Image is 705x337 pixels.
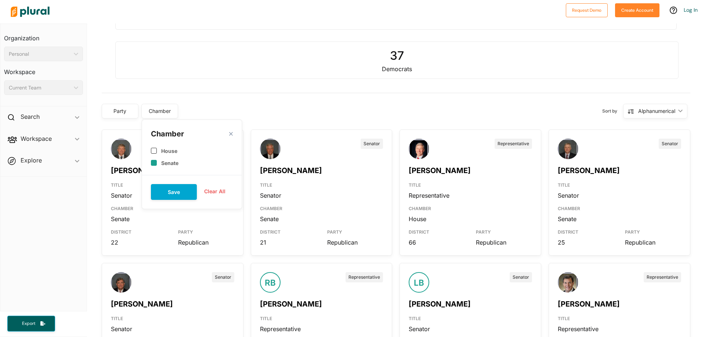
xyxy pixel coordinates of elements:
a: [PERSON_NAME] [260,166,322,175]
div: 22 [111,238,167,246]
div: PARTY [476,223,532,238]
div: Representative [558,325,681,333]
div: LB [409,272,429,293]
div: Senator [510,272,532,282]
div: 21 [260,238,316,246]
a: [PERSON_NAME] [558,166,620,175]
button: Create Account [615,3,659,17]
div: Senator [111,325,234,333]
div: Senate [111,215,234,223]
div: Senator [111,191,234,199]
div: Alphanumerical [638,107,675,115]
div: Chamber [146,107,173,115]
div: TITLE [409,176,532,191]
div: CHAMBER [111,199,234,215]
div: TITLE [558,176,681,191]
div: TITLE [409,309,532,325]
a: Request Demo [566,6,608,14]
img: Headshot of Gerald Allen [260,139,281,167]
div: Chamber [151,129,184,139]
img: Headshot of Chris Blackshear [558,272,578,301]
label: House [161,148,177,154]
a: [PERSON_NAME] [111,300,173,308]
div: TITLE [111,309,234,325]
a: [PERSON_NAME] [260,300,322,308]
div: PARTY [178,223,234,238]
div: DISTRICT [260,223,316,238]
div: Party [106,107,134,115]
div: Senate [260,215,383,223]
span: Export [17,320,40,327]
div: Representative [644,272,681,282]
div: Representative [409,191,532,199]
div: Representative [346,272,383,282]
a: Create Account [615,6,659,14]
div: House [409,215,532,223]
button: Save [151,184,197,200]
div: Senator [260,191,383,199]
div: Representative [495,139,532,149]
div: 66 [409,238,465,246]
div: CHAMBER [260,199,383,215]
button: Export [7,316,55,331]
div: Republican [178,238,234,246]
a: [PERSON_NAME] [409,166,471,175]
div: CHAMBER [558,199,681,215]
div: DISTRICT [558,223,614,238]
div: 37 [121,47,673,65]
div: TITLE [260,309,383,325]
h2: Search [21,113,40,121]
div: Representative [260,325,383,333]
label: Senate [161,160,178,166]
div: Senator [212,272,234,282]
div: Current Team [9,84,71,92]
div: DISTRICT [111,223,167,238]
div: RB [260,272,281,293]
a: Log In [684,7,698,13]
div: Republican [476,238,532,246]
div: Senator [361,139,383,149]
img: Headshot of Greg Albritton [111,139,131,167]
div: Senator [409,325,532,333]
div: TITLE [260,176,383,191]
div: Senator [659,139,681,149]
img: Headshot of Billy Beasley [111,272,131,301]
div: TITLE [111,176,234,191]
div: Republican [625,238,681,246]
span: Sort by [602,108,623,114]
div: PARTY [625,223,681,238]
h3: Workspace [4,61,83,77]
a: [PERSON_NAME] [409,300,471,308]
div: 25 [558,238,614,246]
div: Personal [9,50,71,58]
h3: Organization [4,28,83,44]
a: [PERSON_NAME] [111,166,173,175]
button: Clear All [197,186,233,197]
img: Headshot of Alan Baker [409,139,429,167]
div: DISTRICT [409,223,465,238]
img: Headshot of Will Barfoot [558,139,578,167]
div: Senate [558,215,681,223]
div: Republican [327,238,383,246]
a: [PERSON_NAME] [558,300,620,308]
button: Request Demo [566,3,608,17]
div: TITLE [558,309,681,325]
div: PARTY [327,223,383,238]
div: CHAMBER [409,199,532,215]
div: Democrats [121,65,673,73]
div: Senator [558,191,681,199]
